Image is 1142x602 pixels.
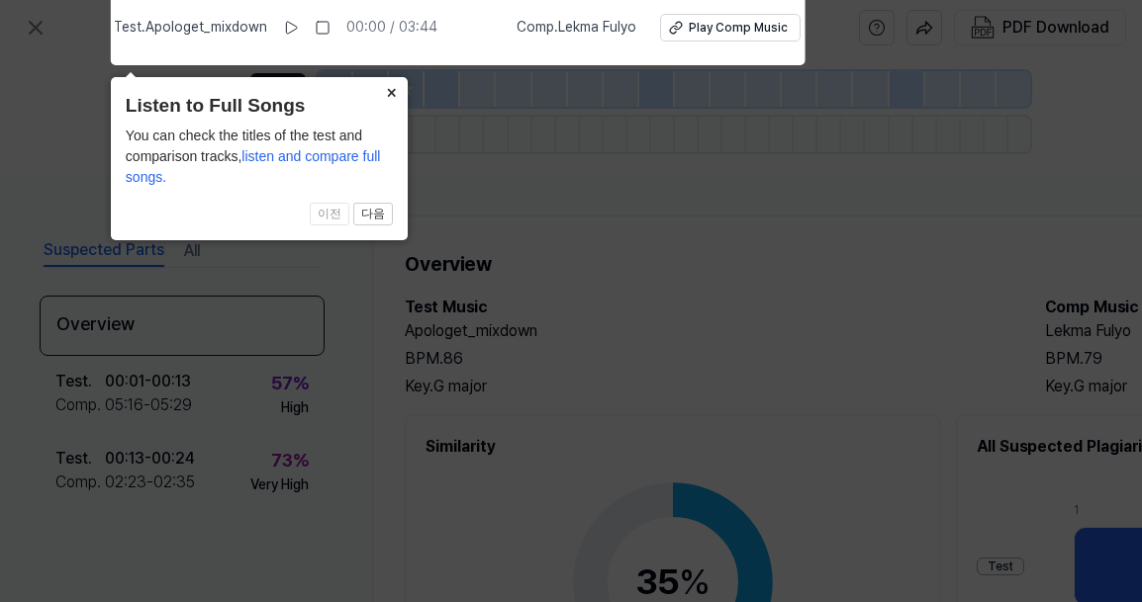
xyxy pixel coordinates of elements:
[376,77,408,105] button: Close
[346,18,437,38] div: 00:00 / 03:44
[660,14,801,42] button: Play Comp Music
[126,92,393,121] header: Listen to Full Songs
[353,203,393,226] button: 다음
[126,126,393,188] div: You can check the titles of the test and comparison tracks,
[126,148,381,185] span: listen and compare full songs.
[114,18,267,38] span: Test . Apologet_mixdown
[517,18,636,38] span: Comp . Lekma Fulyo
[689,20,788,37] div: Play Comp Music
